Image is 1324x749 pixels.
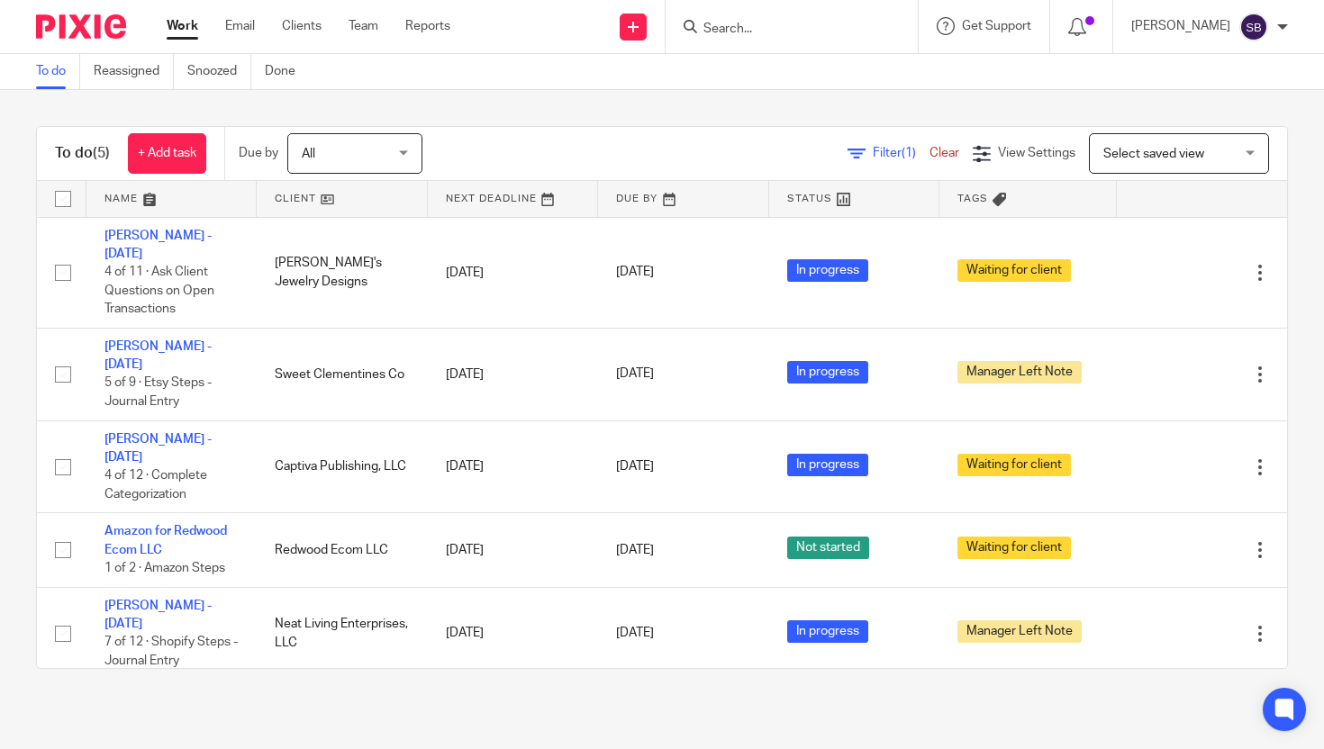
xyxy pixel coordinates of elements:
span: [DATE] [616,368,654,381]
span: Tags [957,194,988,203]
span: [DATE] [616,544,654,556]
span: Manager Left Note [957,620,1082,643]
span: 5 of 9 · Etsy Steps - Journal Entry [104,377,212,409]
a: [PERSON_NAME] - [DATE] [104,230,212,260]
td: [DATE] [428,328,598,420]
span: All [302,148,315,160]
span: Select saved view [1103,148,1204,160]
a: Reassigned [94,54,174,89]
a: + Add task [128,133,206,174]
span: (1) [902,147,916,159]
span: Waiting for client [957,454,1071,476]
span: [DATE] [616,460,654,473]
a: [PERSON_NAME] - [DATE] [104,433,212,464]
a: Clients [282,17,322,35]
a: [PERSON_NAME] - [DATE] [104,340,212,371]
span: 1 of 2 · Amazon Steps [104,562,225,574]
span: 4 of 12 · Complete Categorization [104,470,207,501]
td: Captiva Publishing, LLC [257,420,427,513]
td: [PERSON_NAME]'s Jewelry Designs [257,217,427,328]
img: svg%3E [1239,13,1268,41]
span: Not started [787,537,869,559]
a: Reports [405,17,450,35]
span: Waiting for client [957,259,1071,282]
span: [DATE] [616,627,654,639]
span: Get Support [962,20,1031,32]
a: Email [225,17,255,35]
span: [DATE] [616,266,654,279]
a: Team [349,17,378,35]
td: [DATE] [428,513,598,587]
a: Done [265,54,309,89]
td: Sweet Clementines Co [257,328,427,420]
img: Pixie [36,14,126,39]
a: [PERSON_NAME] - [DATE] [104,600,212,630]
span: 7 of 12 · Shopify Steps - Journal Entry [104,636,238,668]
h1: To do [55,144,110,163]
span: Manager Left Note [957,361,1082,384]
span: Waiting for client [957,537,1071,559]
td: [DATE] [428,217,598,328]
span: 4 of 11 · Ask Client Questions on Open Transactions [104,266,214,315]
span: (5) [93,146,110,160]
input: Search [702,22,864,38]
a: Amazon for Redwood Ecom LLC [104,525,227,555]
a: Work [167,17,198,35]
a: Clear [930,147,959,159]
p: [PERSON_NAME] [1131,17,1230,35]
span: View Settings [998,147,1075,159]
span: In progress [787,361,868,384]
span: In progress [787,259,868,282]
a: Snoozed [187,54,251,89]
span: In progress [787,454,868,476]
td: Neat Living Enterprises, LLC [257,587,427,679]
span: Filter [873,147,930,159]
p: Due by [239,144,278,162]
td: [DATE] [428,587,598,679]
span: In progress [787,620,868,643]
td: [DATE] [428,420,598,513]
a: To do [36,54,80,89]
td: Redwood Ecom LLC [257,513,427,587]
